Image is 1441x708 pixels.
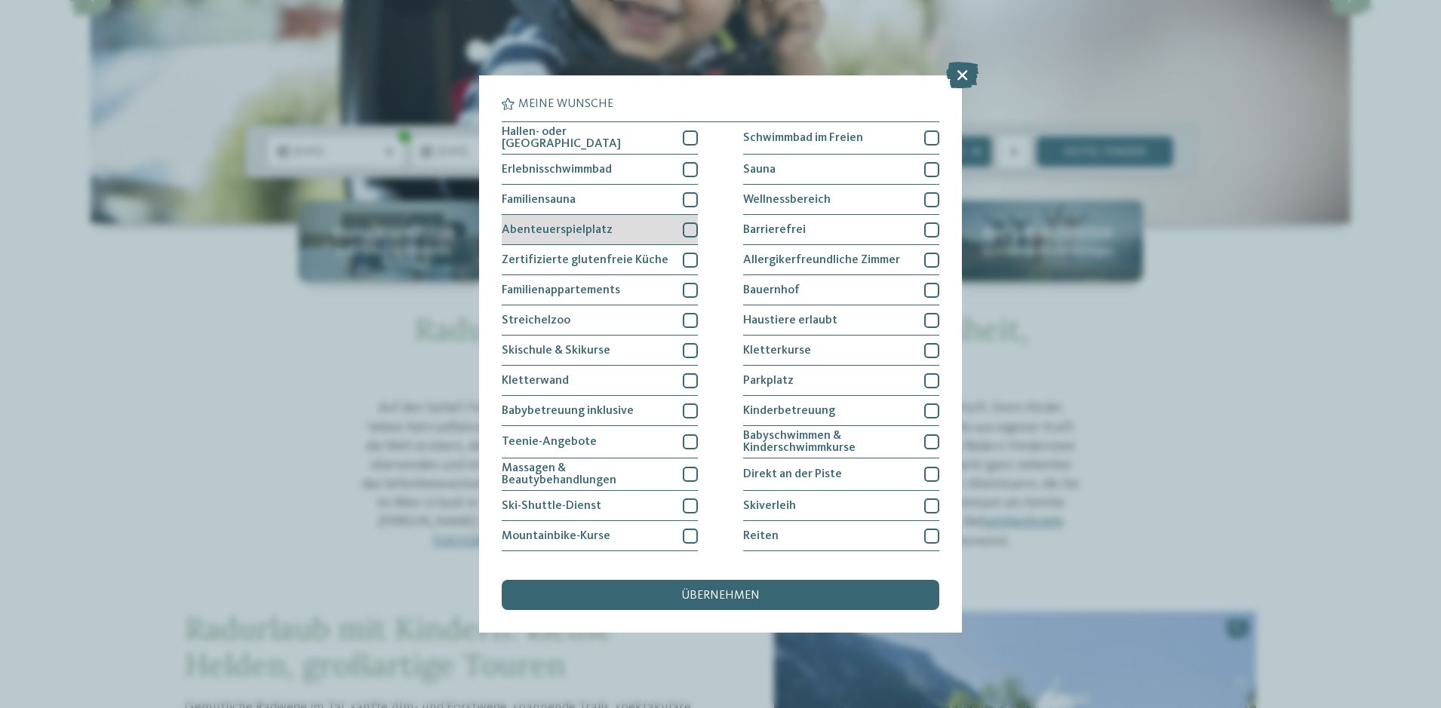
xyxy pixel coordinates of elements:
span: Babybetreuung inklusive [502,405,634,417]
span: Familienappartements [502,284,620,296]
span: Babyschwimmen & Kinderschwimmkurse [743,430,913,454]
span: Allergikerfreundliche Zimmer [743,254,900,266]
span: Ski-Shuttle-Dienst [502,500,601,512]
span: Teenie-Angebote [502,436,597,448]
span: Sauna [743,164,776,176]
span: Bauernhof [743,284,800,296]
span: Kletterwand [502,375,569,387]
span: Skischule & Skikurse [502,345,610,357]
span: Schwimmbad im Freien [743,132,863,144]
span: Parkplatz [743,375,794,387]
span: Zertifizierte glutenfreie Küche [502,254,668,266]
span: Wellnessbereich [743,194,831,206]
span: Skiverleih [743,500,796,512]
span: Barrierefrei [743,224,806,236]
span: übernehmen [681,590,760,602]
span: Massagen & Beautybehandlungen [502,462,671,486]
span: Haustiere erlaubt [743,314,837,326]
span: Reiten [743,530,779,542]
span: Hallen- oder [GEOGRAPHIC_DATA] [502,126,671,150]
span: Familiensauna [502,194,576,206]
span: Kinderbetreuung [743,405,835,417]
span: Meine Wünsche [518,98,613,110]
span: Streichelzoo [502,314,570,326]
span: Abenteuerspielplatz [502,224,613,236]
span: Kletterkurse [743,345,811,357]
span: Erlebnisschwimmbad [502,164,612,176]
span: Direkt an der Piste [743,468,842,480]
span: Mountainbike-Kurse [502,530,610,542]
